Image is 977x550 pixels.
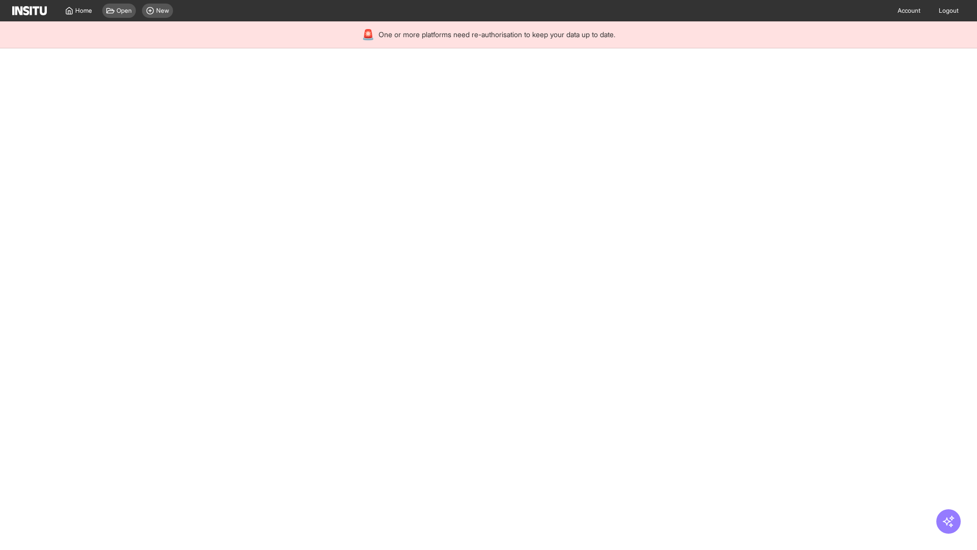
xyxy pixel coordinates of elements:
[156,7,169,15] span: New
[12,6,47,15] img: Logo
[75,7,92,15] span: Home
[117,7,132,15] span: Open
[379,30,615,40] span: One or more platforms need re-authorisation to keep your data up to date.
[362,28,375,42] div: 🚨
